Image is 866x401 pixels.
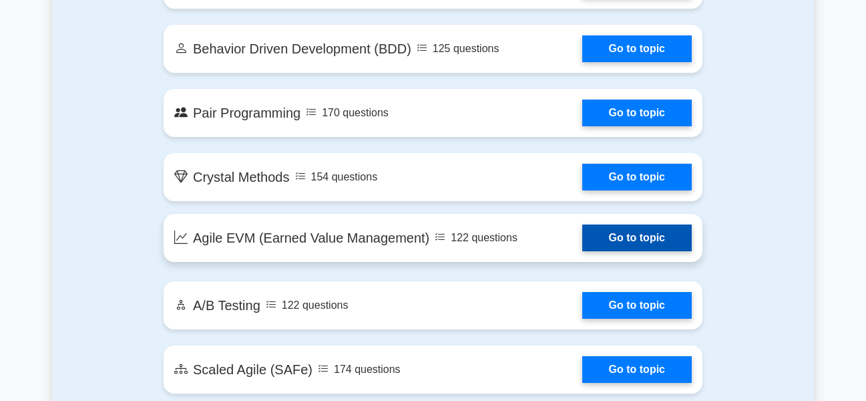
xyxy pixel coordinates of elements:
[582,164,692,190] a: Go to topic
[582,225,692,251] a: Go to topic
[582,35,692,62] a: Go to topic
[582,292,692,319] a: Go to topic
[582,356,692,383] a: Go to topic
[582,100,692,126] a: Go to topic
